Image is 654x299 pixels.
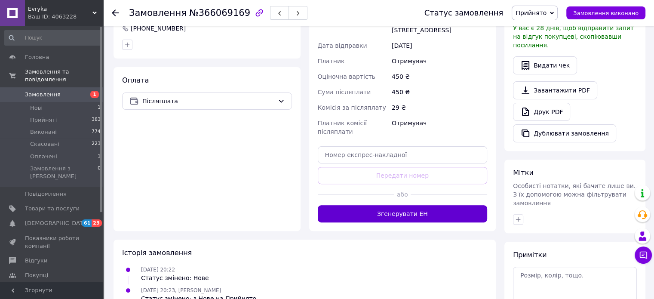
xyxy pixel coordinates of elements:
span: Покупці [25,271,48,279]
input: Номер експрес-накладної [318,146,488,163]
span: №366069169 [189,8,250,18]
span: У вас є 28 днів, щоб відправити запит на відгук покупцеві, скопіювавши посилання. [513,25,634,49]
span: Платник [318,58,345,65]
span: Замовлення з [PERSON_NAME] [30,165,98,180]
span: Замовлення виконано [573,10,639,16]
span: [DATE] 20:22 [141,267,175,273]
span: 223 [92,140,101,148]
button: Згенерувати ЕН [318,205,488,222]
button: Видати чек [513,56,577,74]
div: Статус змінено: Нове [141,274,209,282]
span: Замовлення [25,91,61,99]
div: Отримувач [390,115,489,139]
input: Пошук [4,30,101,46]
span: Платник комісії післяплати [318,120,367,135]
button: Чат з покупцем [635,247,652,264]
span: Історія замовлення [122,249,192,257]
button: Замовлення виконано [566,6,645,19]
span: 774 [92,128,101,136]
span: Сума післяплати [318,89,371,96]
span: Оплачені [30,153,57,160]
span: 0 [98,165,101,180]
span: 383 [92,116,101,124]
div: Отримувач [390,53,489,69]
span: Особисті нотатки, які бачите лише ви. З їх допомогою можна фільтрувати замовлення [513,182,636,207]
span: Прийнято [516,9,547,16]
span: Замовлення та повідомлення [25,68,103,83]
span: [DATE] 20:23, [PERSON_NAME] [141,287,221,293]
div: 450 ₴ [390,69,489,84]
a: Завантажити PDF [513,81,597,99]
span: [DEMOGRAPHIC_DATA] [25,219,89,227]
div: 29 ₴ [390,100,489,115]
div: Статус замовлення [424,9,504,17]
span: Скасовані [30,140,59,148]
span: Товари та послуги [25,205,80,213]
a: Друк PDF [513,103,570,121]
span: Виконані [30,128,57,136]
span: Оціночна вартість [318,73,375,80]
span: Дата відправки [318,42,367,49]
span: Evryka [28,5,92,13]
span: Замовлення [129,8,187,18]
span: 61 [82,219,92,227]
span: 23 [92,219,101,227]
span: Нові [30,104,43,112]
span: Повідомлення [25,190,67,198]
span: 1 [90,91,99,98]
span: Відгуки [25,257,47,265]
span: Оплата [122,76,149,84]
button: Дублювати замовлення [513,124,616,142]
div: Повернутися назад [112,9,119,17]
div: Ваш ID: 4063228 [28,13,103,21]
span: Прийняті [30,116,57,124]
span: або [394,190,411,199]
span: Післяплата [142,96,274,106]
span: 1 [98,153,101,160]
div: 450 ₴ [390,84,489,100]
span: 1 [98,104,101,112]
span: Показники роботи компанії [25,234,80,250]
div: [PHONE_NUMBER] [130,24,187,33]
span: Примітки [513,251,547,259]
span: Головна [25,53,49,61]
div: [DATE] [390,38,489,53]
span: Комісія за післяплату [318,104,386,111]
span: Мітки [513,169,534,177]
